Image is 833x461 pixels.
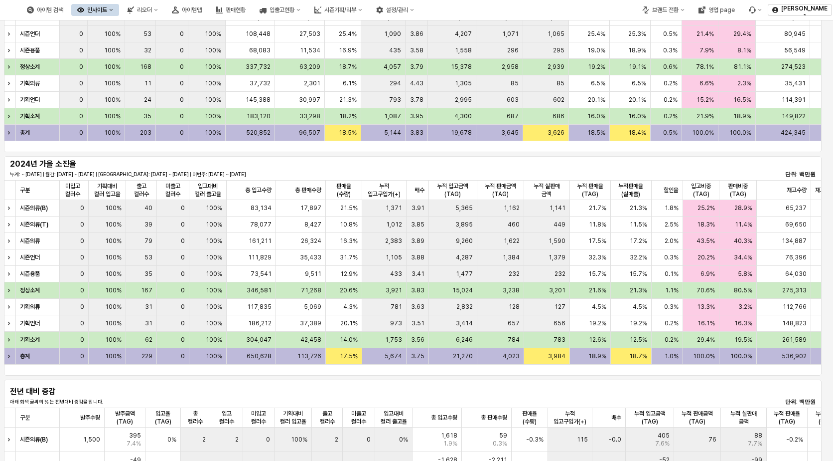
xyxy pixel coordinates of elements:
span: 2,958 [502,63,519,71]
span: 11.4% [735,221,753,229]
span: 21.9% [696,112,714,120]
strong: 시즌의류 [20,237,40,244]
span: 총 판매수량 [481,414,507,422]
span: 26,324 [301,237,321,245]
span: 2,301 [304,79,320,87]
span: 687 [507,112,519,120]
span: 100% [105,204,122,212]
span: 35,431 [785,79,806,87]
span: 누적 실판매 금액 [725,410,762,426]
span: 7.9% [699,46,714,54]
span: 1,371 [386,204,402,212]
span: 0 [79,30,83,38]
span: 100% [104,129,121,137]
span: 0 [79,112,83,120]
span: 8,427 [304,221,321,229]
span: 18.4% [628,129,646,137]
span: 6.5% [632,79,646,87]
span: 100% [205,46,221,54]
span: 16.0% [587,112,605,120]
span: 2,939 [548,63,564,71]
span: 81.1% [734,63,752,71]
span: 183,120 [247,112,271,120]
span: 배수 [611,414,621,422]
span: 0.2% [664,112,678,120]
div: Expand row [4,108,17,124]
span: 15,378 [451,63,472,71]
div: 입출고현황 [270,6,294,13]
span: 2.3% [738,79,752,87]
div: 아이템맵 [182,6,202,13]
button: 시즌기획/리뷰 [308,4,368,16]
span: 69,650 [786,221,807,229]
span: 1.8% [665,204,679,212]
span: 63,209 [299,63,320,71]
span: 21.4% [696,30,714,38]
span: 78.1% [696,63,714,71]
span: 16.3% [340,237,358,245]
span: 19.1% [629,63,646,71]
span: 6.5% [591,79,605,87]
span: 295 [553,46,564,54]
div: Expand row [4,428,17,452]
span: 총 판매수량 [295,186,321,194]
span: 0 [180,112,184,120]
span: 15.2% [696,96,714,104]
button: 인사이트 [71,4,119,16]
span: 누적 판매금액(TAG) [678,410,716,426]
span: 100% [104,46,121,54]
span: 6.1% [343,79,357,87]
span: 17,897 [300,204,321,212]
span: 11.5% [630,221,647,229]
span: 2,383 [385,237,402,245]
div: Expand row [4,282,17,298]
span: 449 [554,221,565,229]
div: Expand row [4,249,17,265]
span: 3.79 [410,63,423,71]
span: 0 [79,46,83,54]
span: 4,300 [454,112,472,120]
span: 1,065 [548,30,564,38]
span: 1,622 [504,237,520,245]
span: 3,645 [501,129,519,137]
button: 영업 page [693,4,741,16]
span: 27,503 [299,30,320,38]
strong: 시즌의류(B) [20,205,48,212]
div: 브랜드 전환 [636,4,691,16]
span: 총 입고수량 [431,414,457,422]
span: 294 [390,79,401,87]
span: 0 [79,129,83,137]
h5: 2024년 가을 소진율 [10,159,144,169]
span: 100% [104,112,121,120]
span: 입고비중(TAG) [687,182,715,198]
div: Expand row [4,299,17,315]
span: 25.2% [697,204,715,212]
span: 21.3% [339,96,357,104]
span: 21.3% [630,204,647,212]
span: 누적 입고구입가(+) [366,182,402,198]
span: 1,012 [386,221,402,229]
span: 296 [507,46,519,54]
div: 아이템 검색 [37,6,63,13]
span: 2.0% [665,237,679,245]
strong: 기획언더 [20,96,40,103]
div: Expand row [4,92,17,108]
span: 100.0% [692,129,714,137]
span: 3.95 [410,112,423,120]
span: 19,678 [451,129,472,137]
span: 미출고 컬러수 [161,182,185,198]
span: 145,388 [246,96,271,104]
span: 1,305 [455,79,472,87]
span: 0.2% [664,79,678,87]
div: Expand row [4,315,17,331]
span: 161,211 [249,237,272,245]
span: 3.85 [411,221,424,229]
span: 149,822 [782,112,806,120]
span: 18.9% [628,46,646,54]
button: 입출고현황 [254,4,306,16]
button: 아이템 검색 [21,4,69,16]
strong: 시즌언더 [20,30,40,37]
span: 판매율(수량) [330,182,358,198]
